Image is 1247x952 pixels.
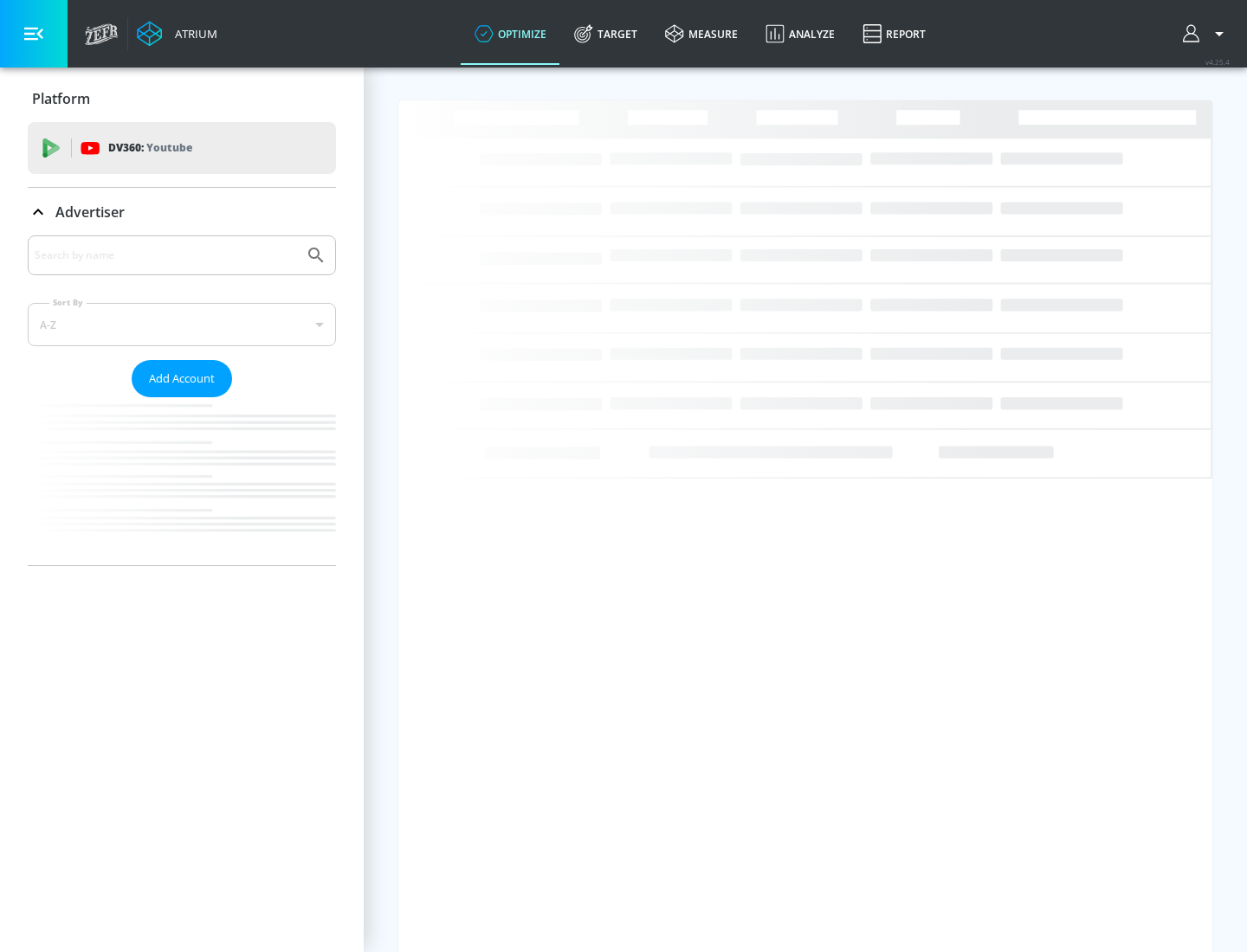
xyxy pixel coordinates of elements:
[32,89,90,108] p: Platform
[28,74,336,123] div: Platform
[752,3,849,65] a: Analyze
[28,397,336,565] nav: list of Advertiser
[28,188,336,236] div: Advertiser
[35,244,297,267] input: Search by name
[146,138,192,157] p: Youtube
[651,3,752,65] a: measure
[132,360,232,397] button: Add Account
[849,3,940,65] a: Report
[28,122,336,174] div: DV360: Youtube
[168,26,217,42] div: Atrium
[149,369,215,389] span: Add Account
[560,3,651,65] a: Target
[55,203,125,222] p: Advertiser
[137,21,217,47] a: Atrium
[1205,57,1230,67] span: v 4.25.4
[108,138,192,158] p: DV360:
[461,3,560,65] a: optimize
[28,235,336,565] div: Advertiser
[28,303,336,346] div: A-Z
[49,297,87,308] label: Sort By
